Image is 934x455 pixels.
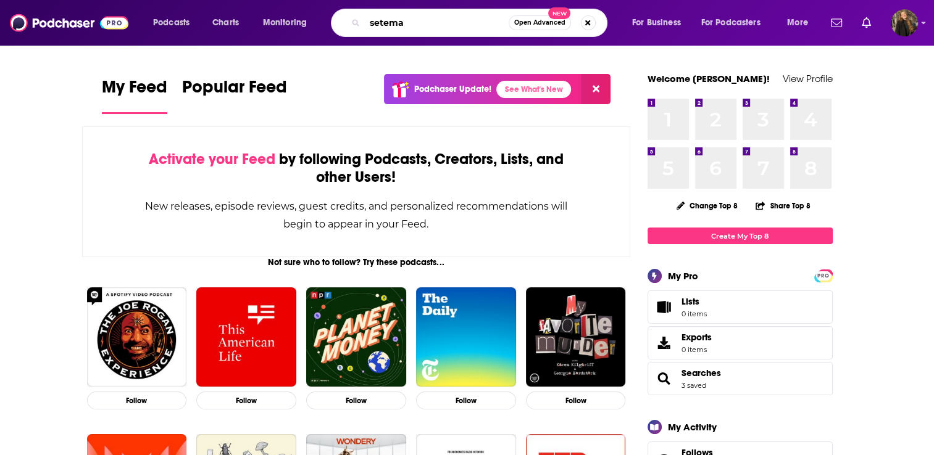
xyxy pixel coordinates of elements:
a: Charts [204,13,246,33]
a: Show notifications dropdown [857,12,876,33]
button: Follow [416,391,516,409]
a: PRO [816,271,831,280]
span: Popular Feed [182,76,287,105]
span: Logged in as anamarquis [891,9,918,36]
span: Activate your Feed [149,150,275,168]
a: Show notifications dropdown [826,12,847,33]
button: open menu [693,13,778,33]
span: New [548,7,570,19]
p: Podchaser Update! [414,84,491,94]
a: Exports [648,326,833,359]
button: open menu [254,13,323,33]
img: My Favorite Murder with Karen Kilgariff and Georgia Hardstark [526,287,626,387]
span: PRO [816,271,831,281]
a: Popular Feed [182,76,287,114]
button: Follow [196,391,296,409]
a: Create My Top 8 [648,227,833,244]
input: Search podcasts, credits, & more... [365,13,509,33]
div: New releases, episode reviews, guest credits, and personalized recommendations will begin to appe... [144,197,569,233]
a: See What's New [496,81,571,98]
img: Planet Money [306,287,406,387]
button: open menu [623,13,696,33]
img: Podchaser - Follow, Share and Rate Podcasts [10,11,128,35]
span: 0 items [682,309,707,318]
div: My Activity [668,421,717,433]
div: Not sure who to follow? Try these podcasts... [82,257,631,268]
span: More [787,14,808,31]
span: Exports [682,332,712,343]
div: by following Podcasts, Creators, Lists, and other Users! [144,150,569,186]
img: This American Life [196,287,296,387]
span: Monitoring [263,14,307,31]
button: Share Top 8 [755,194,811,218]
a: Welcome [PERSON_NAME]! [648,73,770,84]
a: View Profile [783,73,833,84]
span: My Feed [102,76,167,105]
span: Lists [682,296,699,307]
span: For Podcasters [701,14,761,31]
button: Open AdvancedNew [509,15,571,30]
a: 3 saved [682,381,706,390]
a: Searches [682,367,721,379]
button: Change Top 8 [669,198,746,213]
span: For Business [632,14,681,31]
img: User Profile [891,9,918,36]
span: Exports [652,334,677,351]
div: My Pro [668,270,698,282]
a: Searches [652,370,677,387]
button: Follow [526,391,626,409]
button: Follow [306,391,406,409]
a: Lists [648,290,833,324]
img: The Daily [416,287,516,387]
button: Show profile menu [891,9,918,36]
button: open menu [778,13,824,33]
span: Lists [652,298,677,316]
a: My Feed [102,76,167,114]
span: Charts [212,14,239,31]
span: Searches [648,362,833,395]
span: Podcasts [153,14,190,31]
img: The Joe Rogan Experience [87,287,187,387]
span: 0 items [682,345,712,354]
div: Search podcasts, credits, & more... [343,9,619,37]
span: Open Advanced [514,20,565,26]
button: open menu [144,13,206,33]
button: Follow [87,391,187,409]
span: Lists [682,296,707,307]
